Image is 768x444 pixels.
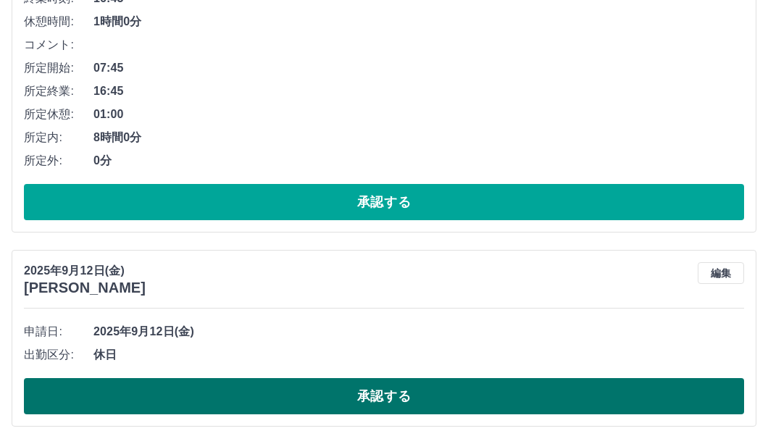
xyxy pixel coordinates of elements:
span: 所定休憩: [24,106,93,123]
span: 所定終業: [24,83,93,100]
button: 編集 [698,262,744,284]
span: 出勤区分: [24,346,93,364]
span: 8時間0分 [93,129,744,146]
span: 2025年9月12日(金) [93,323,744,340]
span: 0分 [93,152,744,169]
p: 2025年9月12日(金) [24,262,146,280]
button: 承認する [24,378,744,414]
span: 07:45 [93,59,744,77]
span: コメント: [24,36,93,54]
span: 休日 [93,346,744,364]
span: 申請日: [24,323,93,340]
button: 承認する [24,184,744,220]
span: 16:45 [93,83,744,100]
span: 所定外: [24,152,93,169]
h3: [PERSON_NAME] [24,280,146,296]
span: 所定内: [24,129,93,146]
span: 1時間0分 [93,13,744,30]
span: 所定開始: [24,59,93,77]
span: 休憩時間: [24,13,93,30]
span: 01:00 [93,106,744,123]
